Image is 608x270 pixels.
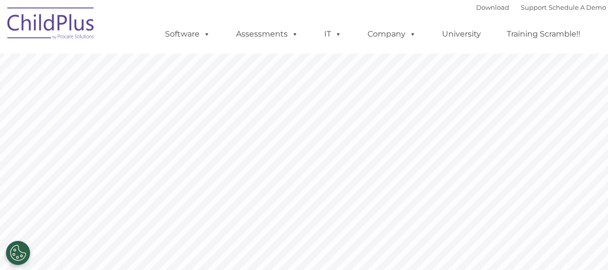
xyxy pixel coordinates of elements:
a: Company [358,24,426,44]
a: Assessments [226,24,308,44]
a: Schedule A Demo [549,3,606,11]
a: IT [314,24,351,44]
a: Support [521,3,547,11]
a: Training Scramble!! [497,24,590,44]
a: University [432,24,491,44]
a: Software [155,24,220,44]
a: Download [476,3,509,11]
img: ChildPlus by Procare Solutions [2,0,100,49]
font: | [476,3,606,11]
button: Cookies Settings [6,241,30,265]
